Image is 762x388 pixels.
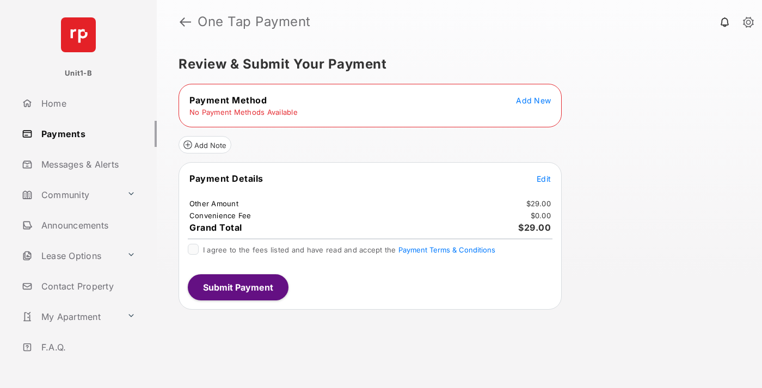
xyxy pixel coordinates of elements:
[17,121,157,147] a: Payments
[198,15,311,28] strong: One Tap Payment
[179,58,732,71] h5: Review & Submit Your Payment
[17,182,122,208] a: Community
[516,96,551,105] span: Add New
[189,222,242,233] span: Grand Total
[189,199,239,208] td: Other Amount
[189,211,252,220] td: Convenience Fee
[17,273,157,299] a: Contact Property
[188,274,288,300] button: Submit Payment
[17,90,157,116] a: Home
[17,151,157,177] a: Messages & Alerts
[65,68,92,79] p: Unit1-B
[537,173,551,184] button: Edit
[189,95,267,106] span: Payment Method
[516,95,551,106] button: Add New
[61,17,96,52] img: svg+xml;base64,PHN2ZyB4bWxucz0iaHR0cDovL3d3dy53My5vcmcvMjAwMC9zdmciIHdpZHRoPSI2NCIgaGVpZ2h0PSI2NC...
[189,173,263,184] span: Payment Details
[526,199,552,208] td: $29.00
[17,304,122,330] a: My Apartment
[537,174,551,183] span: Edit
[17,243,122,269] a: Lease Options
[398,245,495,254] button: I agree to the fees listed and have read and accept the
[189,107,298,117] td: No Payment Methods Available
[17,334,157,360] a: F.A.Q.
[17,212,157,238] a: Announcements
[530,211,551,220] td: $0.00
[179,136,231,153] button: Add Note
[518,222,551,233] span: $29.00
[203,245,495,254] span: I agree to the fees listed and have read and accept the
